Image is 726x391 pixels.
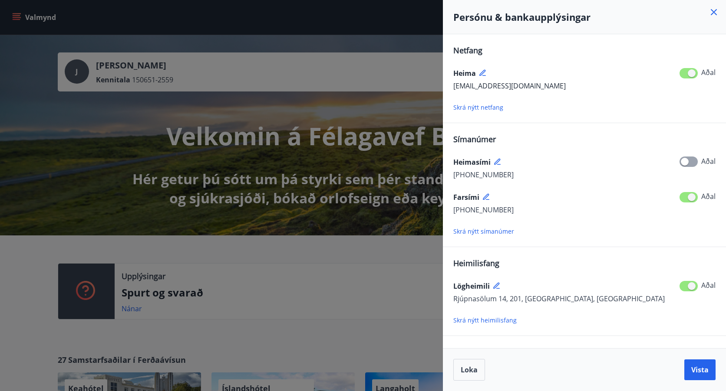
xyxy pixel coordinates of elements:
[691,365,709,375] span: Vista
[453,103,503,111] span: Skrá nýtt netfang
[453,294,665,303] span: Rjúpnasölum 14, 201, [GEOGRAPHIC_DATA], [GEOGRAPHIC_DATA]
[701,192,716,201] span: Aðal
[453,45,482,55] span: Netfang
[453,134,496,144] span: Símanúmer
[684,359,716,380] button: Vista
[453,205,514,215] span: [PHONE_NUMBER]
[453,68,476,78] span: Heima
[453,157,491,167] span: Heimasími
[453,316,517,324] span: Skrá nýtt heimilisfang
[701,156,716,166] span: Aðal
[453,227,514,235] span: Skrá nýtt símanúmer
[453,258,499,268] span: Heimilisfang
[453,192,479,202] span: Farsími
[453,10,716,23] h4: Persónu & bankaupplýsingar
[453,359,485,381] button: Loka
[453,81,566,91] span: [EMAIL_ADDRESS][DOMAIN_NAME]
[453,347,513,357] span: Bankareikningur
[461,365,478,375] span: Loka
[453,281,490,291] span: Lögheimili
[701,280,716,290] span: Aðal
[453,170,514,179] span: [PHONE_NUMBER]
[701,68,716,77] span: Aðal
